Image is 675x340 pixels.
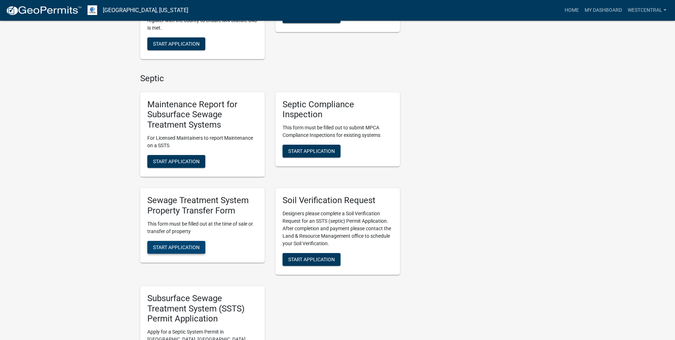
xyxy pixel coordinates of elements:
[283,10,341,23] button: Start Application
[147,293,258,324] h5: Subsurface Sewage Treatment System (SSTS) Permit Application
[153,41,200,46] span: Start Application
[153,244,200,250] span: Start Application
[103,4,188,16] a: [GEOGRAPHIC_DATA], [US_STATE]
[147,220,258,235] p: This form must be filled out at the time of sale or transfer of property
[288,148,335,154] span: Start Application
[283,99,393,120] h5: Septic Compliance Inspection
[147,37,205,50] button: Start Application
[153,159,200,164] span: Start Application
[562,4,582,17] a: Home
[625,4,669,17] a: westcentral
[283,145,341,158] button: Start Application
[283,195,393,206] h5: Soil Verification Request
[147,155,205,168] button: Start Application
[283,124,393,139] p: This form must be filled out to submit MPCA Compliance Inspections for existing systems
[147,134,258,149] p: For Licensed Maintainers to report Maintenance on a SSTS
[288,256,335,262] span: Start Application
[283,253,341,266] button: Start Application
[582,4,625,17] a: My Dashboard
[283,210,393,247] p: Designers please complete a Soil Verification Request for an SSTS (septic) Permit Application. Af...
[140,73,400,84] h4: Septic
[147,241,205,254] button: Start Application
[88,5,97,15] img: Otter Tail County, Minnesota
[147,195,258,216] h5: Sewage Treatment System Property Transfer Form
[147,99,258,130] h5: Maintenance Report for Subsurface Sewage Treatment Systems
